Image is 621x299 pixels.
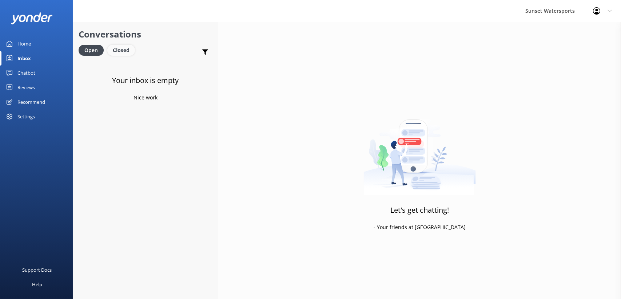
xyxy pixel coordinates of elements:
a: Closed [107,46,139,54]
div: Inbox [17,51,31,66]
div: Reviews [17,80,35,95]
div: Home [17,36,31,51]
img: yonder-white-logo.png [11,12,53,24]
img: artwork of a man stealing a conversation from at giant smartphone [363,104,476,195]
p: Nice work [134,94,158,102]
p: - Your friends at [GEOGRAPHIC_DATA] [374,223,466,231]
div: Recommend [17,95,45,109]
a: Open [79,46,107,54]
div: Chatbot [17,66,35,80]
h3: Let's get chatting! [390,204,449,216]
div: Closed [107,45,135,56]
div: Help [32,277,42,292]
div: Settings [17,109,35,124]
div: Support Docs [23,263,52,277]
h2: Conversations [79,27,212,41]
div: Open [79,45,104,56]
h3: Your inbox is empty [112,75,179,86]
